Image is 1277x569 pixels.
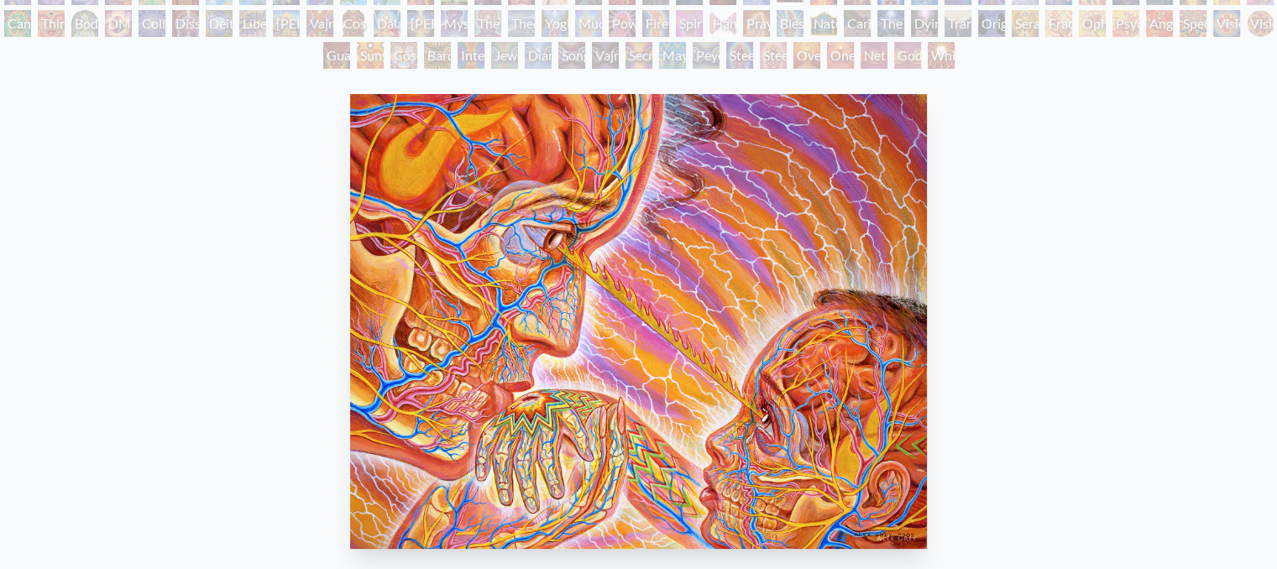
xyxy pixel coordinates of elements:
[1146,10,1173,37] div: Angel Skin
[777,10,803,37] div: Blessing Hand
[743,10,770,37] div: Praying Hands
[1079,10,1106,37] div: Ophanic Eyelash
[508,10,535,37] div: Theologue
[877,10,904,37] div: The Soul Finds It's Way
[474,10,501,37] div: The Seer
[350,94,926,549] img: Boo-Boo-2002-Alex-Grey-watermarked.jpg
[793,42,820,69] div: Oversoul
[525,42,552,69] div: Diamond Being
[827,42,854,69] div: One
[491,42,518,69] div: Jewel Being
[1112,10,1139,37] div: Psychomicrograph of a Fractal Paisley Cherub Feather Tip
[592,42,619,69] div: Vajra Being
[642,10,669,37] div: Firewalking
[105,10,132,37] div: DMT - The Spirit Molecule
[810,10,837,37] div: Nature of Mind
[760,42,787,69] div: Steeplehead 2
[374,10,400,37] div: Dalai Lama
[625,42,652,69] div: Secret Writing Being
[609,10,636,37] div: Power to the Peaceful
[390,42,417,69] div: Cosmic Elf
[911,10,938,37] div: Dying
[357,42,384,69] div: Sunyata
[928,42,955,69] div: White Light
[407,10,434,37] div: [PERSON_NAME]
[306,10,333,37] div: Vajra Guru
[71,10,98,37] div: Body/Mind as a Vibratory Field of Energy
[709,10,736,37] div: Hands that See
[139,10,165,37] div: Collective Vision
[441,10,468,37] div: Mystic Eye
[1045,10,1072,37] div: Fractal Eyes
[978,10,1005,37] div: Original Face
[1213,10,1240,37] div: Vision Crystal
[424,42,451,69] div: Bardo Being
[558,42,585,69] div: Song of Vajra Being
[1012,10,1039,37] div: Seraphic Transport Docking on the Third Eye
[4,10,31,37] div: Cannabacchus
[575,10,602,37] div: Mudra
[273,10,300,37] div: [PERSON_NAME]
[172,10,199,37] div: Dissectional Art for Tool's Lateralus CD
[1247,10,1274,37] div: Vision [PERSON_NAME]
[38,10,65,37] div: Third Eye Tears of Joy
[239,10,266,37] div: Liberation Through Seeing
[1180,10,1206,37] div: Spectral Lotus
[206,10,233,37] div: Deities & Demons Drinking from the Milky Pool
[659,42,686,69] div: Mayan Being
[458,42,484,69] div: Interbeing
[676,10,703,37] div: Spirit Animates the Flesh
[323,42,350,69] div: Guardian of Infinite Vision
[945,10,971,37] div: Transfiguration
[844,10,871,37] div: Caring
[340,10,367,37] div: Cosmic [DEMOGRAPHIC_DATA]
[726,42,753,69] div: Steeplehead 1
[861,42,887,69] div: Net of Being
[693,42,720,69] div: Peyote Being
[894,42,921,69] div: Godself
[542,10,568,37] div: Yogi & the Möbius Sphere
